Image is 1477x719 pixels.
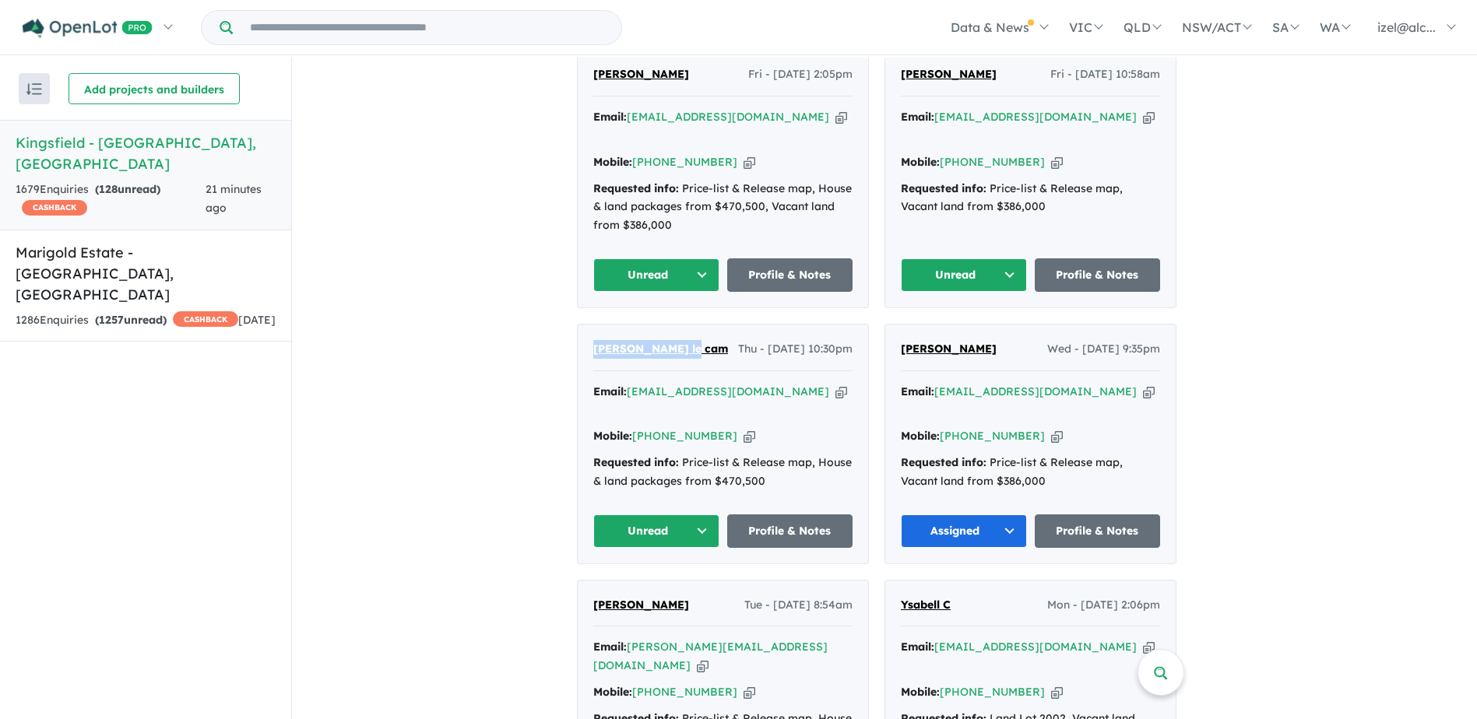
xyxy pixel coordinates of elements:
[22,200,87,216] span: CASHBACK
[593,640,627,654] strong: Email:
[593,454,853,491] div: Price-list & Release map, House & land packages from $470,500
[593,110,627,124] strong: Email:
[593,181,679,195] strong: Requested info:
[934,110,1137,124] a: [EMAIL_ADDRESS][DOMAIN_NAME]
[173,311,238,327] span: CASHBACK
[748,65,853,84] span: Fri - [DATE] 2:05pm
[901,67,997,81] span: [PERSON_NAME]
[206,182,262,215] span: 21 minutes ago
[744,154,755,170] button: Copy
[901,685,940,699] strong: Mobile:
[238,313,276,327] span: [DATE]
[593,640,828,672] a: [PERSON_NAME][EMAIL_ADDRESS][DOMAIN_NAME]
[901,514,1027,548] button: Assigned
[16,242,276,305] h5: Marigold Estate - [GEOGRAPHIC_DATA] , [GEOGRAPHIC_DATA]
[16,132,276,174] h5: Kingsfield - [GEOGRAPHIC_DATA] , [GEOGRAPHIC_DATA]
[901,65,997,84] a: [PERSON_NAME]
[1035,514,1161,548] a: Profile & Notes
[593,455,679,469] strong: Requested info:
[727,514,853,548] a: Profile & Notes
[632,429,737,443] a: [PHONE_NUMBER]
[593,155,632,169] strong: Mobile:
[901,258,1027,292] button: Unread
[901,598,951,612] span: Ysabell C
[744,596,853,615] span: Tue - [DATE] 8:54am
[23,19,153,38] img: Openlot PRO Logo White
[940,155,1045,169] a: [PHONE_NUMBER]
[593,514,719,548] button: Unread
[901,342,997,356] span: [PERSON_NAME]
[835,384,847,400] button: Copy
[1035,258,1161,292] a: Profile & Notes
[593,429,632,443] strong: Mobile:
[632,685,737,699] a: [PHONE_NUMBER]
[593,596,689,615] a: [PERSON_NAME]
[901,181,986,195] strong: Requested info:
[593,384,627,398] strong: Email:
[835,109,847,125] button: Copy
[236,11,618,44] input: Try estate name, suburb, builder or developer
[934,384,1137,398] a: [EMAIL_ADDRESS][DOMAIN_NAME]
[901,155,940,169] strong: Mobile:
[99,182,118,196] span: 128
[95,182,160,196] strong: ( unread)
[593,67,689,81] span: [PERSON_NAME]
[934,640,1137,654] a: [EMAIL_ADDRESS][DOMAIN_NAME]
[632,155,737,169] a: [PHONE_NUMBER]
[16,181,206,218] div: 1679 Enquir ies
[901,110,934,124] strong: Email:
[593,180,853,235] div: Price-list & Release map, House & land packages from $470,500, Vacant land from $386,000
[627,384,829,398] a: [EMAIL_ADDRESS][DOMAIN_NAME]
[901,640,934,654] strong: Email:
[738,340,853,359] span: Thu - [DATE] 10:30pm
[901,180,1160,217] div: Price-list & Release map, Vacant land from $386,000
[901,384,934,398] strong: Email:
[593,685,632,699] strong: Mobile:
[1143,639,1155,655] button: Copy
[26,83,42,95] img: sort.svg
[901,429,940,443] strong: Mobile:
[16,311,238,330] div: 1286 Enquir ies
[901,454,1160,491] div: Price-list & Release map, Vacant land from $386,000
[940,429,1045,443] a: [PHONE_NUMBER]
[1051,154,1063,170] button: Copy
[593,258,719,292] button: Unread
[727,258,853,292] a: Profile & Notes
[901,596,951,615] a: Ysabell C
[99,313,124,327] span: 1257
[697,658,709,674] button: Copy
[1047,340,1160,359] span: Wed - [DATE] 9:35pm
[69,73,240,104] button: Add projects and builders
[593,65,689,84] a: [PERSON_NAME]
[593,598,689,612] span: [PERSON_NAME]
[1047,596,1160,615] span: Mon - [DATE] 2:06pm
[901,455,986,469] strong: Requested info:
[1143,384,1155,400] button: Copy
[1051,428,1063,444] button: Copy
[1050,65,1160,84] span: Fri - [DATE] 10:58am
[1143,109,1155,125] button: Copy
[744,684,755,700] button: Copy
[593,342,728,356] span: [PERSON_NAME] le cam
[1377,19,1436,35] span: izel@alc...
[593,340,728,359] a: [PERSON_NAME] le cam
[940,685,1045,699] a: [PHONE_NUMBER]
[1051,684,1063,700] button: Copy
[95,313,167,327] strong: ( unread)
[901,340,997,359] a: [PERSON_NAME]
[627,110,829,124] a: [EMAIL_ADDRESS][DOMAIN_NAME]
[744,428,755,444] button: Copy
